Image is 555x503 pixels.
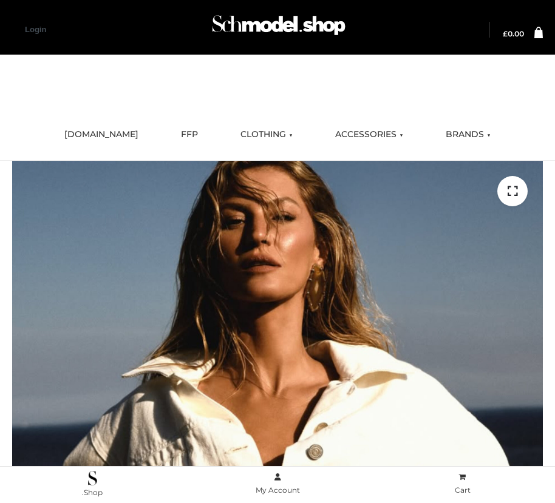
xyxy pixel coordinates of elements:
a: [DOMAIN_NAME] [55,121,148,148]
a: My Account [185,470,370,498]
a: FFP [172,121,207,148]
a: Login [25,25,46,34]
span: Cart [455,485,471,495]
span: .Shop [82,488,103,497]
a: Schmodel Admin 964 [206,10,349,50]
a: BRANDS [437,121,500,148]
a: Cart [370,470,555,498]
bdi: 0.00 [503,29,524,38]
a: £0.00 [503,30,524,38]
img: Schmodel Admin 964 [209,7,349,50]
img: .Shop [88,471,97,485]
span: £ [503,29,508,38]
a: ACCESSORIES [326,121,412,148]
a: CLOTHING [231,121,302,148]
span: My Account [256,485,300,495]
